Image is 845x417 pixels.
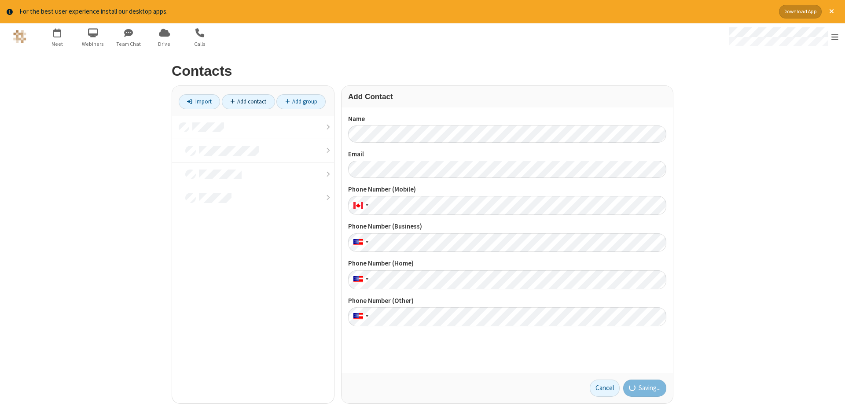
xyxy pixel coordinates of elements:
button: Saving... [623,380,667,397]
label: Phone Number (Other) [348,296,666,306]
label: Phone Number (Business) [348,221,666,232]
label: Name [348,114,666,124]
span: Webinars [77,40,110,48]
a: Add group [276,94,326,109]
span: Saving... [639,383,661,393]
a: Import [179,94,220,109]
span: Calls [184,40,217,48]
label: Phone Number (Home) [348,258,666,269]
img: QA Selenium DO NOT DELETE OR CHANGE [13,30,26,43]
button: Logo [3,23,36,50]
label: Email [348,149,666,159]
a: Cancel [590,380,620,397]
div: United States: + 1 [348,307,371,326]
div: Canada: + 1 [348,196,371,215]
h3: Add Contact [348,92,666,101]
a: Add contact [222,94,275,109]
div: United States: + 1 [348,233,371,252]
button: Download App [779,5,822,18]
div: For the best user experience install our desktop apps. [19,7,772,17]
button: Close alert [825,5,838,18]
div: Open menu [721,23,845,50]
span: Meet [41,40,74,48]
h2: Contacts [172,63,673,79]
label: Phone Number (Mobile) [348,185,666,195]
span: Team Chat [112,40,145,48]
div: United States: + 1 [348,270,371,289]
span: Drive [148,40,181,48]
